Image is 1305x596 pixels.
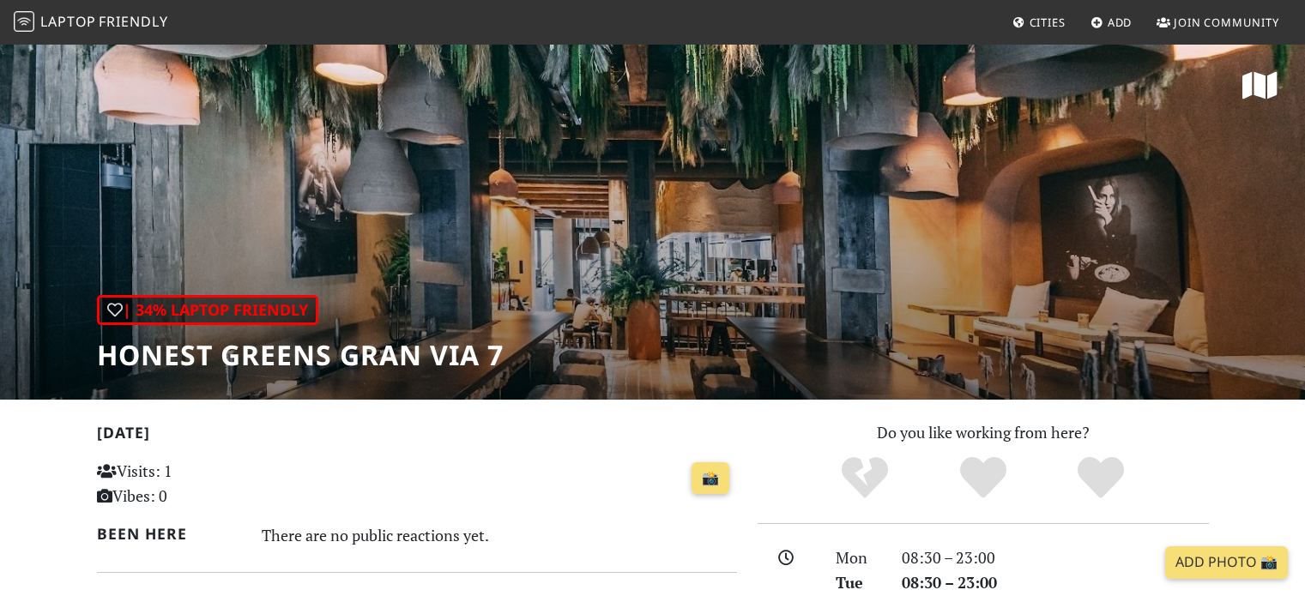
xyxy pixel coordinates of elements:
div: There are no public reactions yet. [262,521,737,549]
a: Add Photo 📸 [1165,546,1288,579]
a: Add [1084,7,1139,38]
h1: Honest Greens Gran Via 7 [97,339,504,371]
a: LaptopFriendly LaptopFriendly [14,8,168,38]
div: No [806,455,924,502]
img: LaptopFriendly [14,11,34,32]
h2: Been here [97,525,242,543]
a: 📸 [692,462,729,495]
h2: [DATE] [97,424,737,449]
a: Cities [1006,7,1072,38]
span: Friendly [99,12,167,31]
span: Add [1108,15,1133,30]
span: Join Community [1174,15,1279,30]
span: Cities [1030,15,1066,30]
a: Join Community [1150,7,1286,38]
div: Yes [924,455,1042,502]
div: 08:30 – 23:00 [891,545,1219,570]
div: Tue [825,570,891,595]
div: Definitely! [1042,455,1160,502]
div: | 34% Laptop Friendly [97,295,318,325]
div: 08:30 – 23:00 [891,570,1219,595]
div: Mon [825,545,891,570]
p: Visits: 1 Vibes: 0 [97,459,297,509]
span: Laptop [40,12,96,31]
p: Do you like working from here? [758,420,1209,445]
